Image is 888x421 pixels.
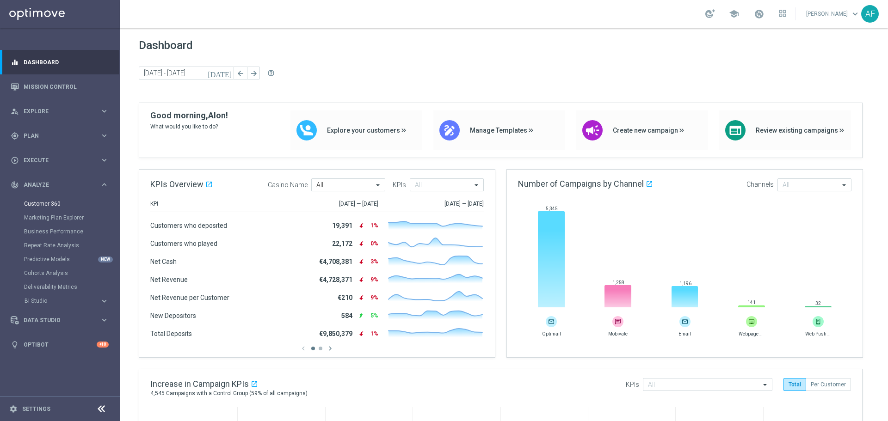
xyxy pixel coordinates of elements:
div: Customer 360 [24,197,119,211]
a: [PERSON_NAME]keyboard_arrow_down [805,7,861,21]
span: keyboard_arrow_down [850,9,860,19]
i: keyboard_arrow_right [100,180,109,189]
i: keyboard_arrow_right [100,107,109,116]
button: BI Studio keyboard_arrow_right [24,297,109,305]
div: BI Studio [24,294,119,308]
button: track_changes Analyze keyboard_arrow_right [10,181,109,189]
div: Plan [11,132,100,140]
div: Marketing Plan Explorer [24,211,119,225]
div: +10 [97,342,109,348]
button: Mission Control [10,83,109,91]
span: Explore [24,109,100,114]
i: keyboard_arrow_right [100,297,109,305]
span: Analyze [24,182,100,188]
div: Mission Control [11,74,109,99]
div: Repeat Rate Analysis [24,238,119,252]
div: AF [861,5,879,23]
i: track_changes [11,181,19,189]
a: Business Performance [24,228,96,235]
button: gps_fixed Plan keyboard_arrow_right [10,132,109,140]
div: Explore [11,107,100,116]
span: school [729,9,739,19]
span: Execute [24,158,100,163]
a: Customer 360 [24,200,96,207]
i: equalizer [11,58,19,67]
button: person_search Explore keyboard_arrow_right [10,108,109,115]
i: lightbulb [11,341,19,349]
div: Business Performance [24,225,119,238]
span: BI Studio [25,298,91,304]
div: Data Studio [11,316,100,324]
a: Dashboard [24,50,109,74]
i: gps_fixed [11,132,19,140]
button: Data Studio keyboard_arrow_right [10,317,109,324]
div: Optibot [11,332,109,357]
button: lightbulb Optibot +10 [10,341,109,348]
div: BI Studio [25,298,100,304]
a: Deliverability Metrics [24,283,96,291]
span: Plan [24,133,100,139]
i: person_search [11,107,19,116]
span: Data Studio [24,317,100,323]
a: Predictive Models [24,256,96,263]
button: equalizer Dashboard [10,59,109,66]
i: play_circle_outline [11,156,19,165]
div: Analyze [11,181,100,189]
i: keyboard_arrow_right [100,156,109,165]
a: Mission Control [24,74,109,99]
a: Settings [22,406,50,412]
div: Execute [11,156,100,165]
a: Cohorts Analysis [24,269,96,277]
i: settings [9,405,18,413]
div: Predictive Models [24,252,119,266]
div: Dashboard [11,50,109,74]
i: keyboard_arrow_right [100,131,109,140]
a: Marketing Plan Explorer [24,214,96,221]
div: Cohorts Analysis [24,266,119,280]
div: Deliverability Metrics [24,280,119,294]
i: keyboard_arrow_right [100,316,109,324]
div: NEW [98,256,113,262]
a: Repeat Rate Analysis [24,242,96,249]
a: Optibot [24,332,97,357]
button: play_circle_outline Execute keyboard_arrow_right [10,157,109,164]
